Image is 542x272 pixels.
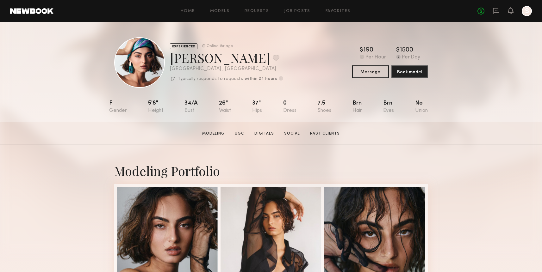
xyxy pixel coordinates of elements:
[245,9,269,13] a: Requests
[178,77,243,81] p: Typically responds to requests
[245,77,277,81] b: within 24 hours
[352,65,389,78] button: Message
[210,9,229,13] a: Models
[360,47,363,53] div: $
[383,100,394,113] div: Brn
[252,131,277,136] a: Digitals
[219,100,231,113] div: 26"
[252,100,262,113] div: 37"
[400,47,413,53] div: 1500
[363,47,373,53] div: 190
[181,9,195,13] a: Home
[396,47,400,53] div: $
[365,55,386,60] div: Per Hour
[148,100,163,113] div: 5'8"
[318,100,331,113] div: 7.5
[415,100,428,113] div: No
[114,162,428,179] div: Modeling Portfolio
[184,100,198,113] div: 34/a
[391,65,428,78] button: Book model
[402,55,420,60] div: Per Day
[284,9,310,13] a: Job Posts
[283,100,296,113] div: 0
[170,49,283,66] div: [PERSON_NAME]
[308,131,342,136] a: Past Clients
[207,44,233,48] div: Online 1hr ago
[326,9,351,13] a: Favorites
[200,131,227,136] a: Modeling
[170,43,197,49] div: EXPERIENCED
[109,100,127,113] div: F
[232,131,247,136] a: UGC
[170,66,283,72] div: [GEOGRAPHIC_DATA] , [GEOGRAPHIC_DATA]
[282,131,302,136] a: Social
[522,6,532,16] a: S
[352,100,362,113] div: Brn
